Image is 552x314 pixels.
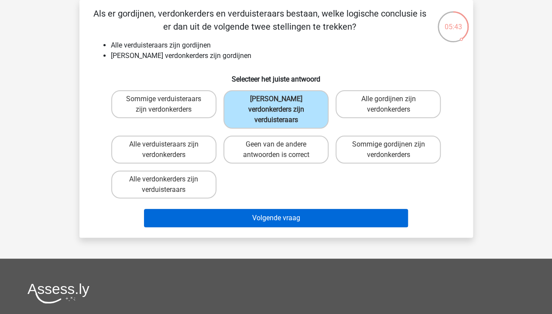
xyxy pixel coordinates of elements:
label: Sommige verduisteraars zijn verdonkerders [111,90,216,118]
p: Als er gordijnen, verdonkerders en verduisteraars bestaan, welke logische conclusie is er dan uit... [93,7,426,33]
label: [PERSON_NAME] verdonkerders zijn verduisteraars [223,90,329,129]
div: 05:43 [437,10,470,32]
label: Sommige gordijnen zijn verdonkerders [336,136,441,164]
label: Alle gordijnen zijn verdonkerders [336,90,441,118]
img: Assessly logo [27,283,89,304]
li: [PERSON_NAME] verdonkerders zijn gordijnen [111,51,459,61]
label: Alle verdonkerders zijn verduisteraars [111,171,216,198]
label: Geen van de andere antwoorden is correct [223,136,329,164]
label: Alle verduisteraars zijn verdonkerders [111,136,216,164]
button: Volgende vraag [144,209,408,227]
li: Alle verduisteraars zijn gordijnen [111,40,459,51]
h6: Selecteer het juiste antwoord [93,68,459,83]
